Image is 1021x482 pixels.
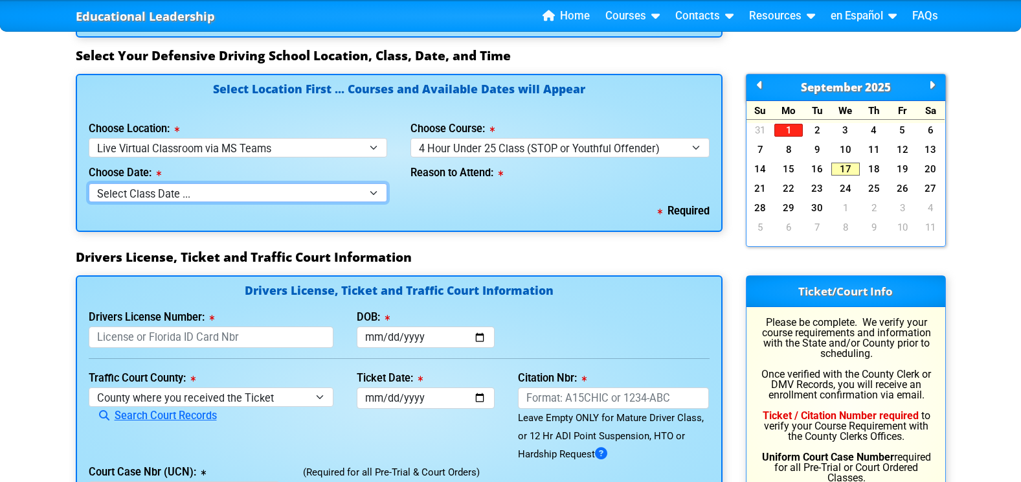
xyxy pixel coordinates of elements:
[917,124,945,137] a: 6
[774,163,803,176] a: 15
[774,101,803,120] div: Mo
[803,124,831,137] a: 2
[917,163,945,176] a: 20
[803,221,831,234] a: 7
[746,163,775,176] a: 14
[860,124,888,137] a: 4
[744,6,820,26] a: Resources
[888,124,917,137] a: 5
[89,312,214,323] label: Drivers License Number:
[537,6,595,26] a: Home
[76,48,946,63] h3: Select Your Defensive Driving School Location, Class, Date, and Time
[860,101,888,120] div: Th
[774,124,803,137] a: 1
[746,143,775,156] a: 7
[89,467,206,477] label: Court Case Nbr (UCN):
[658,205,710,217] b: Required
[803,143,831,156] a: 9
[89,409,217,422] a: Search Court Records
[746,201,775,214] a: 28
[803,101,831,120] div: Tu
[831,124,860,137] a: 3
[76,249,946,265] h3: Drivers License, Ticket and Traffic Court Information
[746,221,775,234] a: 5
[888,201,917,214] a: 3
[89,168,161,178] label: Choose Date:
[774,182,803,195] a: 22
[803,163,831,176] a: 16
[917,101,945,120] div: Sa
[410,124,495,134] label: Choose Course:
[357,373,423,384] label: Ticket Date:
[831,101,860,120] div: We
[860,163,888,176] a: 18
[76,6,215,27] a: Educational Leadership
[89,124,179,134] label: Choose Location:
[831,221,860,234] a: 8
[831,163,860,176] a: 17
[763,409,919,422] b: Ticket / Citation Number required
[670,6,739,26] a: Contacts
[357,327,495,348] input: mm/dd/yyyy
[774,143,803,156] a: 8
[801,80,862,95] span: September
[746,182,775,195] a: 21
[917,221,945,234] a: 11
[518,373,587,384] label: Citation Nbr:
[888,101,917,120] div: Fr
[917,201,945,214] a: 4
[860,201,888,214] a: 2
[803,201,831,214] a: 30
[831,143,860,156] a: 10
[888,221,917,234] a: 10
[888,163,917,176] a: 19
[803,182,831,195] a: 23
[746,101,775,120] div: Su
[89,84,710,110] h4: Select Location First ... Courses and Available Dates will Appear
[89,285,710,299] h4: Drivers License, Ticket and Traffic Court Information
[600,6,665,26] a: Courses
[774,221,803,234] a: 6
[865,80,891,95] span: 2025
[518,387,710,409] input: Format: A15CHIC or 1234-ABC
[89,373,196,384] label: Traffic Court County:
[410,168,503,178] label: Reason to Attend:
[762,451,894,463] b: Uniform Court Case Number
[917,182,945,195] a: 27
[907,6,943,26] a: FAQs
[746,124,775,137] a: 31
[860,221,888,234] a: 9
[746,276,945,307] h3: Ticket/Court Info
[89,327,334,348] input: License or Florida ID Card Nbr
[774,201,803,214] a: 29
[831,182,860,195] a: 24
[917,143,945,156] a: 13
[860,182,888,195] a: 25
[357,387,495,409] input: mm/dd/yyyy
[860,143,888,156] a: 11
[825,6,902,26] a: en Español
[357,312,390,323] label: DOB:
[831,201,860,214] a: 1
[888,143,917,156] a: 12
[518,409,710,463] div: Leave Empty ONLY for Mature Driver Class, or 12 Hr ADI Point Suspension, HTO or Hardship Request
[888,182,917,195] a: 26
